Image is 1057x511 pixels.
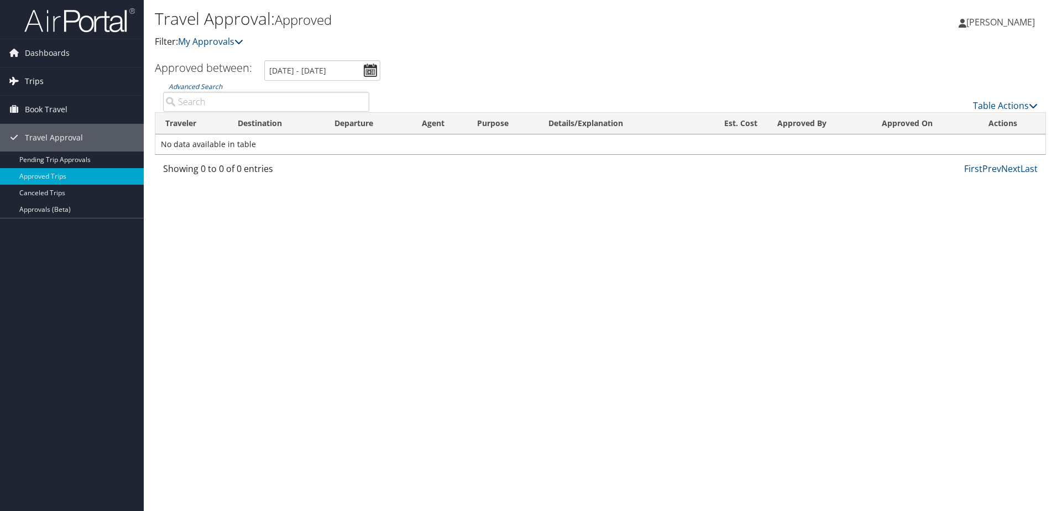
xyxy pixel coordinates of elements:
input: [DATE] - [DATE] [264,60,380,81]
h3: Approved between: [155,60,252,75]
th: Approved By: activate to sort column ascending [767,113,871,134]
th: Est. Cost: activate to sort column ascending [694,113,767,134]
a: Table Actions [973,100,1038,112]
div: Showing 0 to 0 of 0 entries [163,162,369,181]
td: No data available in table [155,134,1045,154]
th: Departure: activate to sort column ascending [325,113,412,134]
span: Book Travel [25,96,67,123]
span: [PERSON_NAME] [966,16,1035,28]
a: My Approvals [178,35,243,48]
h1: Travel Approval: [155,7,749,30]
th: Actions [978,113,1045,134]
th: Approved On: activate to sort column ascending [872,113,979,134]
a: Advanced Search [169,82,222,91]
th: Agent [412,113,467,134]
span: Trips [25,67,44,95]
small: Approved [275,11,332,29]
a: Last [1021,163,1038,175]
a: Prev [982,163,1001,175]
th: Purpose [467,113,538,134]
a: First [964,163,982,175]
th: Details/Explanation [538,113,694,134]
th: Destination: activate to sort column ascending [228,113,325,134]
a: Next [1001,163,1021,175]
p: Filter: [155,35,749,49]
span: Dashboards [25,39,70,67]
span: Travel Approval [25,124,83,152]
a: [PERSON_NAME] [959,6,1046,39]
input: Advanced Search [163,92,369,112]
img: airportal-logo.png [24,7,135,33]
th: Traveler: activate to sort column ascending [155,113,228,134]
